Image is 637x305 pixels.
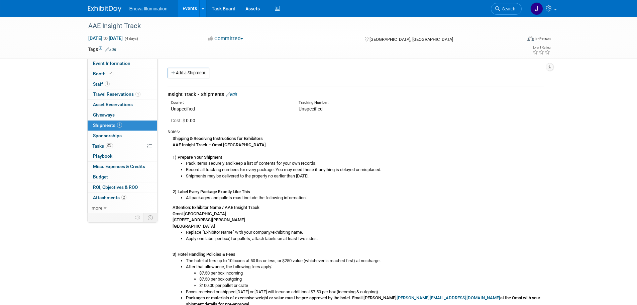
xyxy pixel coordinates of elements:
[527,36,534,41] img: Format-Inperson.png
[88,182,157,193] a: ROI, Objectives & ROO
[173,142,266,147] b: AAE Insight Track – Omni [GEOGRAPHIC_DATA]
[532,46,550,49] div: Event Rating
[86,20,512,32] div: AAE Insight Track
[173,252,235,257] b: 3) Hotel Handling Policies & Fees
[92,143,113,149] span: Tasks
[88,203,157,213] a: more
[88,46,116,53] td: Tags
[93,112,115,118] span: Giveaways
[93,102,133,107] span: Asset Reservations
[88,89,157,99] a: Travel Reservations1
[102,35,109,41] span: to
[93,195,126,200] span: Attachments
[186,295,397,300] b: Packages or materials of excessive weight or value must be pre-approved by the hotel. Email [PERS...
[173,189,250,194] b: 2) Label Every Package Exactly Like This
[186,289,544,295] li: Boxes received or shipped [DATE] or [DATE] will incur an additional $7.50 per box (incoming & out...
[117,123,122,128] span: 1
[299,106,323,111] span: Unspecified
[93,71,113,76] span: Booth
[206,35,246,42] button: Committed
[106,143,113,148] span: 0%
[186,229,544,236] li: Replace “Exhibitor Name” with your company/exhibiting name.
[88,6,121,12] img: ExhibitDay
[88,59,157,69] a: Event Information
[129,6,168,11] span: Enova Illumination
[186,160,544,167] li: Pack items securely and keep a list of contents for your own records.
[135,92,140,97] span: 1
[173,224,215,229] b: [GEOGRAPHIC_DATA]
[173,217,245,222] b: [STREET_ADDRESS][PERSON_NAME]
[482,35,551,45] div: Event Format
[171,100,289,105] div: Courier:
[105,81,110,86] span: 1
[93,153,112,159] span: Playbook
[93,174,108,179] span: Budget
[186,264,544,270] li: After that allowance, the following fees apply:
[93,133,122,138] span: Sponsorships
[171,118,186,123] span: Cost: $
[173,136,263,141] b: Shipping & Receiving Instructions for Exhibitors
[186,236,544,242] li: Apply one label per box; for pallets, attach labels on at least two sides.
[88,100,157,110] a: Asset Reservations
[535,36,551,41] div: In-Person
[93,91,140,97] span: Travel Reservations
[186,167,544,173] li: Record all tracking numbers for every package. You may need these if anything is delayed or mispl...
[88,141,157,151] a: Tasks0%
[199,283,544,289] li: $100.00 per pallet or crate
[88,79,157,89] a: Staff1
[299,100,448,105] div: Tracking Number:
[109,72,112,75] i: Booth reservation complete
[88,131,157,141] a: Sponsorships
[88,193,157,203] a: Attachments2
[186,258,544,264] li: The hotel offers up to 10 boxes at 50 lbs or less, or $250 value (whichever is reached first) at ...
[121,195,126,200] span: 2
[173,205,259,210] b: Attention: Exhibitor Name / AAE Insight Track
[171,118,198,123] span: 0.00
[369,37,453,42] span: [GEOGRAPHIC_DATA], [GEOGRAPHIC_DATA]
[186,173,544,179] li: Shipments may be delivered to the property no earlier than [DATE].
[199,276,544,283] li: $7.50 per box outgoing
[124,36,138,41] span: (4 days)
[168,129,544,135] div: Notes:
[93,164,145,169] span: Misc. Expenses & Credits
[88,35,123,41] span: [DATE] [DATE]
[88,162,157,172] a: Misc. Expenses & Credits
[143,213,157,222] td: Toggle Event Tabs
[92,205,102,211] span: more
[88,151,157,161] a: Playbook
[168,91,544,98] div: Insight Track - Shipments
[105,47,116,52] a: Edit
[186,195,544,201] li: All packages and pallets must include the following information:
[397,295,500,300] a: [PERSON_NAME][EMAIL_ADDRESS][DOMAIN_NAME]
[93,61,130,66] span: Event Information
[88,110,157,120] a: Giveaways
[88,172,157,182] a: Budget
[93,123,122,128] span: Shipments
[93,81,110,87] span: Staff
[199,270,544,277] li: $7.50 per box incoming
[500,6,515,11] span: Search
[171,105,289,112] div: Unspecified
[173,155,222,160] b: 1) Prepare Your Shipment
[88,69,157,79] a: Booth
[491,3,522,15] a: Search
[173,211,226,216] b: Omni [GEOGRAPHIC_DATA]
[88,121,157,131] a: Shipments1
[132,213,144,222] td: Personalize Event Tab Strip
[226,92,237,97] a: Edit
[168,68,209,78] a: Add a Shipment
[93,184,138,190] span: ROI, Objectives & ROO
[530,2,543,15] img: Janelle Tlusty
